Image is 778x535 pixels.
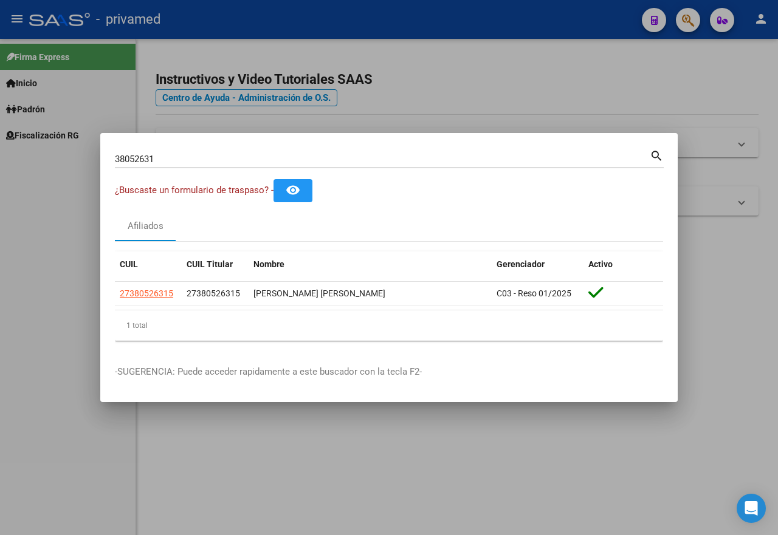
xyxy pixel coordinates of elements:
[253,287,487,301] div: [PERSON_NAME] [PERSON_NAME]
[492,251,583,278] datatable-header-cell: Gerenciador
[182,251,249,278] datatable-header-cell: CUIL Titular
[115,185,274,196] span: ¿Buscaste un formulario de traspaso? -
[650,148,664,162] mat-icon: search
[128,219,164,233] div: Afiliados
[115,365,663,379] p: -SUGERENCIA: Puede acceder rapidamente a este buscador con la tecla F2-
[588,259,613,269] span: Activo
[253,259,284,269] span: Nombre
[737,494,766,523] div: Open Intercom Messenger
[115,310,663,341] div: 1 total
[583,251,663,278] datatable-header-cell: Activo
[120,259,138,269] span: CUIL
[120,288,173,298] span: 27380526315
[115,251,182,278] datatable-header-cell: CUIL
[497,288,571,298] span: C03 - Reso 01/2025
[187,288,240,298] span: 27380526315
[249,251,492,278] datatable-header-cell: Nombre
[187,259,233,269] span: CUIL Titular
[286,183,300,197] mat-icon: remove_red_eye
[497,259,545,269] span: Gerenciador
